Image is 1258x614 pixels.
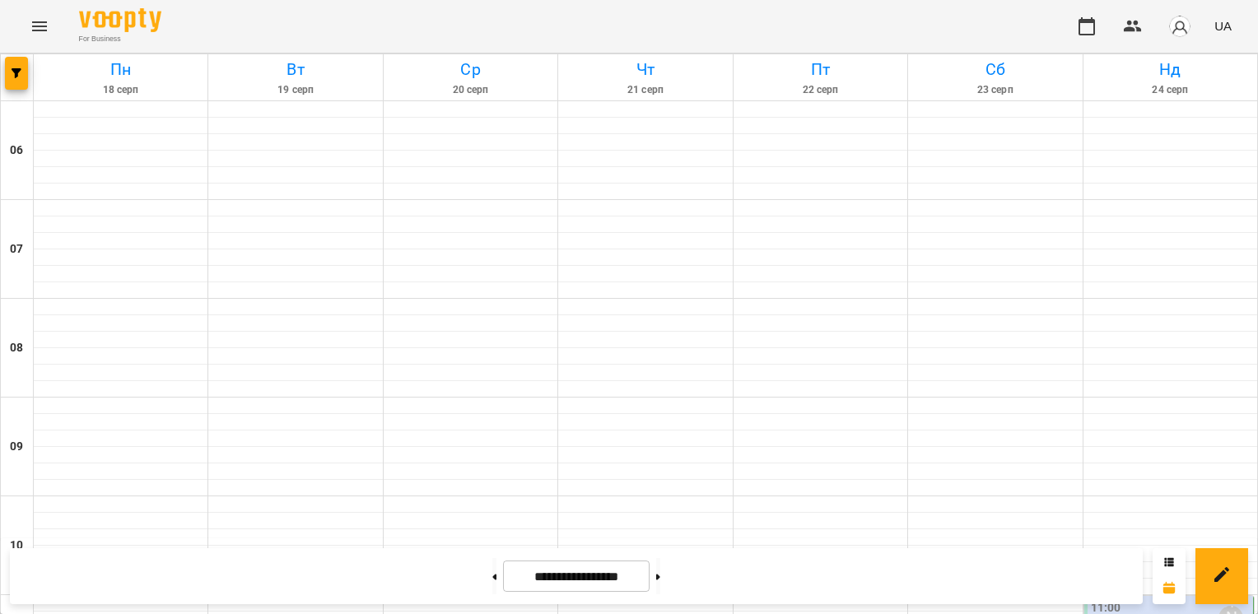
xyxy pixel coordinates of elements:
span: UA [1214,17,1232,35]
h6: Пт [736,57,905,82]
h6: 22 серп [736,82,905,98]
h6: Сб [911,57,1079,82]
button: UA [1208,11,1238,41]
h6: 08 [10,339,23,357]
img: avatar_s.png [1168,15,1191,38]
h6: 20 серп [386,82,555,98]
h6: 21 серп [561,82,729,98]
h6: 10 [10,537,23,555]
button: Menu [20,7,59,46]
span: For Business [79,34,161,44]
h6: Нд [1086,57,1255,82]
h6: 09 [10,438,23,456]
h6: Пн [36,57,205,82]
h6: 19 серп [211,82,380,98]
h6: 24 серп [1086,82,1255,98]
h6: 23 серп [911,82,1079,98]
h6: Вт [211,57,380,82]
img: Voopty Logo [79,8,161,32]
h6: Ср [386,57,555,82]
h6: Чт [561,57,729,82]
h6: 06 [10,142,23,160]
h6: 18 серп [36,82,205,98]
h6: 07 [10,240,23,258]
